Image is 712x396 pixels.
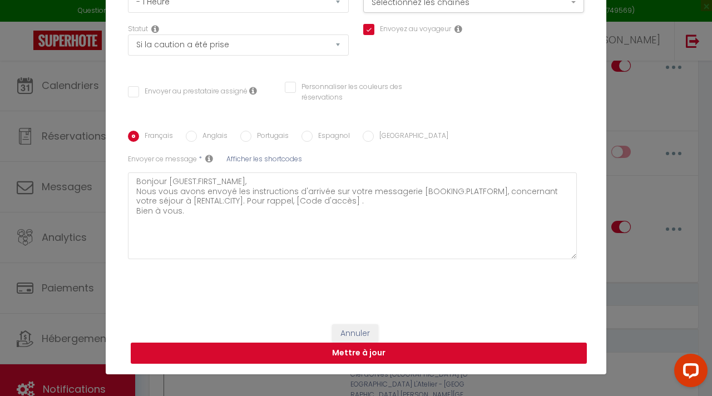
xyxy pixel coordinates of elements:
[128,154,197,165] label: Envoyer ce message
[249,86,257,95] i: Envoyer au prestataire si il est assigné
[151,24,159,33] i: Booking status
[374,131,448,143] label: [GEOGRAPHIC_DATA]
[197,131,228,143] label: Anglais
[665,349,712,396] iframe: LiveChat chat widget
[332,324,378,343] button: Annuler
[139,131,173,143] label: Français
[131,343,587,364] button: Mettre à jour
[226,154,302,164] span: Afficher les shortcodes
[128,24,148,34] label: Statut
[251,131,289,143] label: Portugais
[205,154,213,163] i: Sms
[454,24,462,33] i: Send to guest
[313,131,350,143] label: Espagnol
